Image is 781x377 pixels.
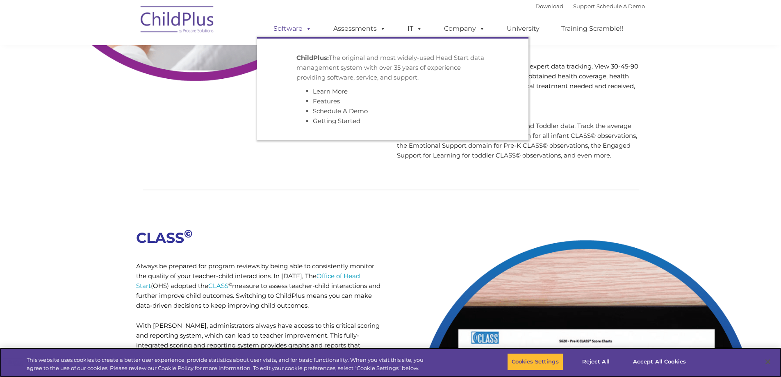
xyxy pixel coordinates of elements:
div: Sign out [3,40,778,48]
a: Schedule A Demo [597,3,645,9]
strong: CLASS [136,229,184,247]
div: Move To ... [3,55,778,62]
a: Assessments [325,21,394,37]
a: Features [313,97,340,105]
div: This website uses cookies to create a better user experience, provide statistics about user visit... [27,356,430,372]
a: Support [573,3,595,9]
img: ChildPlus by Procare Solutions [137,0,219,41]
div: Sort New > Old [3,11,778,18]
a: CLASS [208,282,228,290]
div: Rename [3,48,778,55]
a: IT [399,21,430,37]
strong: ChildPlus: [296,54,329,62]
div: Sort A > Z [3,3,778,11]
a: Download [535,3,563,9]
a: Getting Started [313,117,360,125]
button: Close [759,353,777,371]
a: Company [436,21,493,37]
span: With [PERSON_NAME], administrators always have access to this critical scoring and reporting syst... [136,322,380,359]
button: Accept All Cookies [628,353,690,370]
a: Software [265,21,320,37]
button: Reject All [570,353,622,370]
div: Delete [3,25,778,33]
span: Always be prepared for program reviews by being able to consistently monitor the quality of your ... [136,262,380,309]
sup: © [228,281,232,287]
a: Training Scramble!! [553,21,631,37]
font: | [535,3,645,9]
sup: © [184,227,192,240]
p: The original and most widely-used Head Start data management system with over 35 years of experie... [296,53,489,82]
a: Learn More [313,87,348,95]
div: Move To ... [3,18,778,25]
div: Options [3,33,778,40]
a: University [499,21,548,37]
a: Schedule A Demo [313,107,368,115]
button: Cookies Settings [507,353,563,370]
